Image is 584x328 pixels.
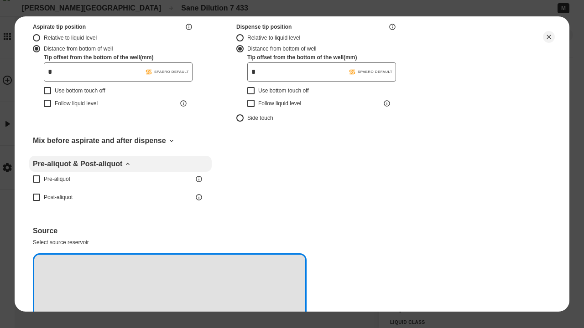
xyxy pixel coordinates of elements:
div: Dispense tip position [236,24,389,30]
div: Distance from bottom of well [247,45,378,52]
div: Mix before aspirate and after dispense [33,136,551,145]
button: Close [543,31,555,43]
button: Post-aliquot [33,194,40,201]
button: Pre-aliquot [33,175,40,183]
div: Post-aliquot [44,194,190,201]
span: ( mm ) [140,54,153,61]
span: ( mm ) [344,54,357,61]
button: Follow liquid level [44,100,51,107]
div: Relative to liquid level [247,34,378,41]
button: Relative to liquid level [33,34,40,41]
div: Pre-aliquot [44,175,190,183]
div: Source [33,226,307,235]
div: Follow liquid level [55,100,174,107]
button: Side touch [236,114,244,122]
div: Follow liquid level [258,100,378,107]
label: Tip offset from the bottom of the well [44,54,153,62]
button: Distance from bottom of well [236,45,244,52]
div: Pre-aliquot & Post-aliquot [33,159,208,168]
button: Use bottom touch off [247,87,255,94]
div: Aspirate tip position [33,24,185,30]
div: Select source reservoir [33,239,307,246]
div: Relative to liquid level [44,34,174,41]
button: Relative to liquid level [236,34,244,41]
button: Pre-aliquot [192,172,206,186]
button: Distance from bottom of well [33,45,40,52]
div: Distance from bottom of well [44,45,174,52]
label: Tip offset from the bottom of the well [247,54,357,62]
div: Use bottom touch off [55,87,193,94]
div: Use bottom touch off [258,87,396,94]
button: Follow liquid level [247,100,255,107]
button: Follow liquid level [380,96,394,111]
button: Follow liquid level [176,96,191,111]
div: Side touch [247,114,378,122]
button: Post-aliquot [192,190,206,205]
button: Use bottom touch off [44,87,51,94]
